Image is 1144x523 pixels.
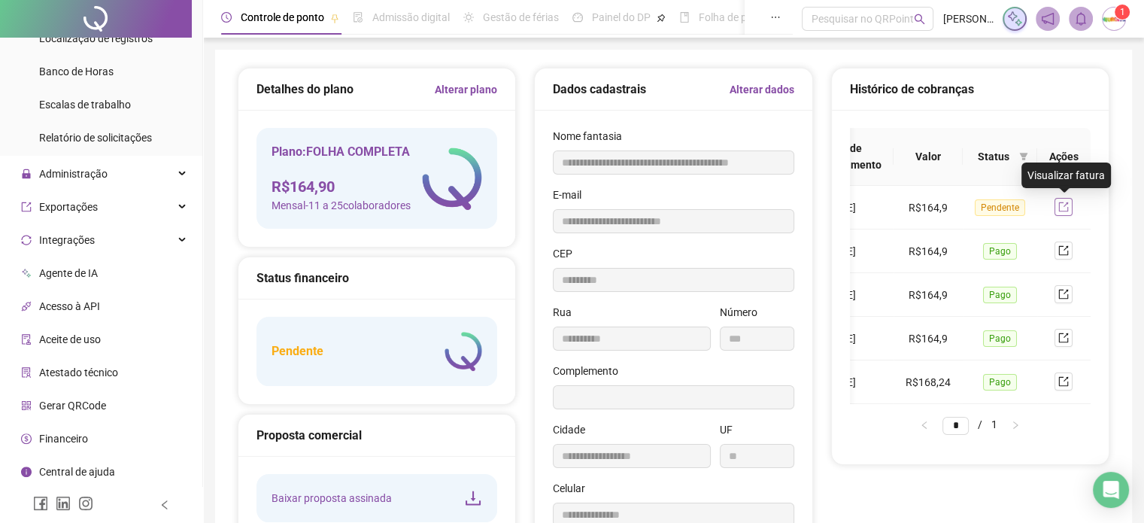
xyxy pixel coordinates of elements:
[592,11,651,23] span: Painel do DP
[912,416,936,434] button: left
[256,426,497,445] div: Proposta comercial
[272,197,411,214] span: Mensal - 11 a 25 colaboradores
[720,304,767,321] label: Número
[679,12,690,23] span: book
[553,245,582,262] label: CEP
[21,235,32,245] span: sync
[983,374,1017,391] span: Pago
[1016,145,1031,168] span: filter
[39,99,131,111] span: Escalas de trabalho
[553,363,628,379] label: Complemento
[553,480,595,497] label: Celular
[39,132,152,144] span: Relatório de solicitações
[256,269,497,287] div: Status financeiro
[1019,152,1028,161] span: filter
[1037,128,1091,186] th: Ações
[983,287,1017,303] span: Pago
[272,143,411,161] h5: Plano: FOLHA COMPLETA
[39,333,101,345] span: Aceite de uso
[1003,416,1027,434] button: right
[1093,472,1129,508] div: Open Intercom Messenger
[422,147,482,210] img: logo-atual-colorida-simples.ef1a4d5a9bda94f4ab63.png
[978,418,982,430] span: /
[813,128,894,186] th: Data de vencimento
[21,467,32,477] span: info-circle
[39,65,114,78] span: Banco de Horas
[553,187,591,203] label: E-mail
[56,496,71,511] span: linkedin
[21,169,32,179] span: lock
[553,81,646,99] h5: Dados cadastrais
[894,230,963,273] td: R$164,9
[894,128,963,186] th: Valor
[942,11,994,27] span: [PERSON_NAME]
[894,186,963,230] td: R$164,9
[1058,289,1069,300] span: export
[435,81,497,98] a: Alterar plano
[813,273,894,317] td: [DATE]
[1006,11,1023,27] img: sparkle-icon.fc2bf0ac1784a2077858766a79e2daf3.svg
[483,11,559,23] span: Gestão de férias
[241,11,324,23] span: Controle de ponto
[39,234,95,246] span: Integrações
[372,11,450,23] span: Admissão digital
[1011,421,1020,430] span: right
[39,32,153,44] span: Localização de registros
[21,334,32,345] span: audit
[330,14,339,23] span: pushpin
[39,300,100,312] span: Acesso à API
[975,199,1025,216] span: Pendente
[657,14,666,23] span: pushpin
[272,176,411,197] h4: R$ 164,90
[553,128,632,144] label: Nome fantasia
[553,304,581,321] label: Rua
[699,11,795,23] span: Folha de pagamento
[920,421,929,430] span: left
[39,400,106,412] span: Gerar QRCode
[1058,333,1069,343] span: export
[39,201,98,213] span: Exportações
[1058,376,1069,387] span: export
[21,202,32,212] span: export
[1103,8,1125,30] img: 53528
[1074,12,1088,26] span: bell
[942,416,997,434] li: 1/1
[983,243,1017,260] span: Pago
[272,342,323,360] h5: Pendente
[39,366,118,379] span: Atestado técnico
[813,186,894,230] td: [DATE]
[353,12,363,23] span: file-done
[813,317,894,360] td: [DATE]
[894,273,963,317] td: R$164,9
[912,416,936,434] li: Página anterior
[720,421,742,438] label: UF
[1120,7,1125,17] span: 1
[1058,202,1069,212] span: export
[221,12,232,23] span: clock-circle
[1115,5,1130,20] sup: Atualize o seu contato no menu Meus Dados
[464,489,482,507] span: download
[983,330,1017,347] span: Pago
[21,400,32,411] span: qrcode
[730,81,794,98] a: Alterar dados
[39,267,98,279] span: Agente de IA
[813,230,894,273] td: [DATE]
[572,12,583,23] span: dashboard
[39,168,108,180] span: Administração
[21,301,32,312] span: api
[21,433,32,444] span: dollar
[1041,12,1054,26] span: notification
[39,433,88,445] span: Financeiro
[78,496,93,511] span: instagram
[445,332,482,371] img: logo-atual-colorida-simples.ef1a4d5a9bda94f4ab63.png
[914,14,925,25] span: search
[1058,245,1069,256] span: export
[463,12,474,23] span: sun
[975,148,1013,165] span: Status
[894,360,963,404] td: R$168,24
[1003,416,1027,434] li: Próxima página
[894,317,963,360] td: R$164,9
[159,500,170,510] span: left
[21,367,32,378] span: solution
[553,421,595,438] label: Cidade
